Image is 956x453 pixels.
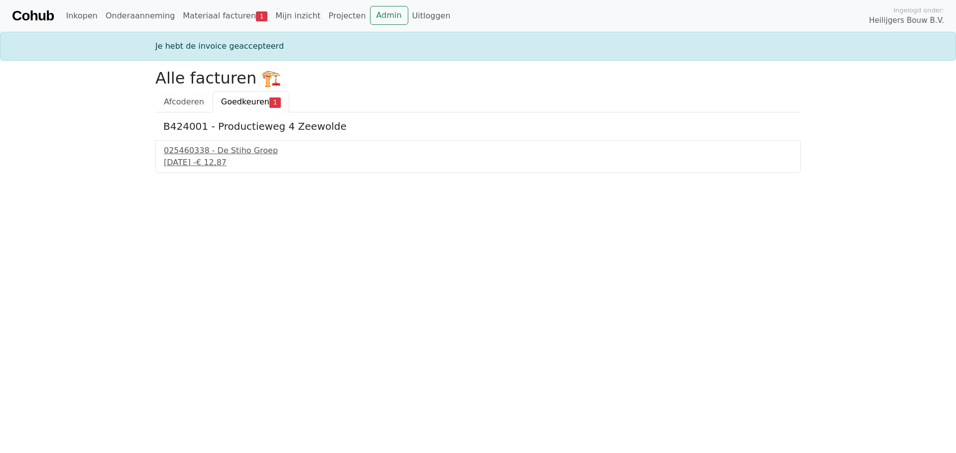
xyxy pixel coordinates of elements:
[869,15,944,26] span: Heilijgers Bouw B.V.
[102,6,179,26] a: Onderaanneming
[213,91,289,112] a: Goedkeuren1
[271,6,325,26] a: Mijn inzicht
[155,69,801,88] h2: Alle facturen 🏗️
[179,6,271,26] a: Materiaal facturen1
[221,97,269,106] span: Goedkeuren
[164,145,792,157] div: 025460338 - De Stiho Groep
[12,4,54,28] a: Cohub
[269,97,281,107] span: 1
[893,5,944,15] span: Ingelogd onder:
[163,120,793,132] h5: B424001 - Productieweg 4 Zeewolde
[164,157,792,169] div: [DATE] -
[155,91,213,112] a: Afcoderen
[62,6,101,26] a: Inkopen
[325,6,370,26] a: Projecten
[256,11,267,21] span: 1
[164,97,204,106] span: Afcoderen
[196,158,227,167] span: € 12,87
[408,6,455,26] a: Uitloggen
[370,6,408,25] a: Admin
[164,145,792,169] a: 025460338 - De Stiho Groep[DATE] -€ 12,87
[149,40,807,52] div: Je hebt de invoice geaccepteerd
